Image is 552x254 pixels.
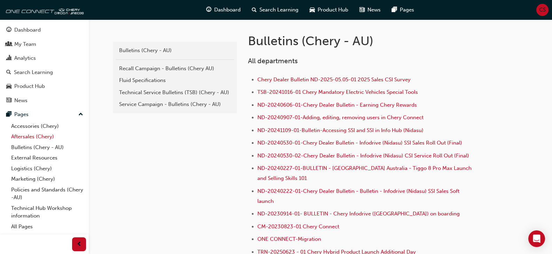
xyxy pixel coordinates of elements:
[6,98,11,104] span: news-icon
[6,112,11,118] span: pages-icon
[14,68,53,76] div: Search Learning
[3,108,86,121] button: Pages
[392,6,397,14] span: pages-icon
[3,66,86,79] a: Search Learning
[116,98,234,110] a: Service Campaign - Bulletins (Chery - AU)
[14,97,28,105] div: News
[14,82,45,90] div: Product Hub
[3,52,86,65] a: Analytics
[257,76,411,83] a: Chery Dealer Bulletin ND-2025-05.05-01 2025 Sales CSI Survey
[6,83,11,90] span: car-icon
[257,140,462,146] a: ND-20240530-01-Chery Dealer Bulletin - Infodrive (Nidasu) SSI Sales Roll Out (Final)
[116,63,234,75] a: Recall Campaign - Bulletins (Chery AU)
[201,3,246,17] a: guage-iconDashboard
[248,57,298,65] span: All departments
[119,76,231,84] div: Fluid Specifications
[400,6,414,14] span: Pages
[354,3,386,17] a: news-iconNews
[14,26,41,34] div: Dashboard
[119,89,231,97] div: Technical Service Bulletins (TSB) (Chery - AU)
[206,6,211,14] span: guage-icon
[367,6,381,14] span: News
[252,6,257,14] span: search-icon
[214,6,241,14] span: Dashboard
[3,24,86,36] a: Dashboard
[8,203,86,221] a: Technical Hub Workshop information
[3,38,86,51] a: My Team
[116,87,234,99] a: Technical Service Bulletins (TSB) (Chery - AU)
[257,188,461,204] a: ND-20240222-01-Chery Dealer Bulletin - Bulletin - Infodrive (Nidasu) SSI Sales Soft launch
[6,27,11,33] span: guage-icon
[257,127,423,133] a: ND-20241109-01-Bulletin-Accessing SSI and SSI in Info Hub (Nidasu)
[8,121,86,132] a: Accessories (Chery)
[119,47,231,55] div: Bulletins (Chery - AU)
[119,100,231,108] div: Service Campaign - Bulletins (Chery - AU)
[6,55,11,62] span: chart-icon
[257,153,469,159] a: ND-20240530-02-Chery Dealer Bulletin - Infodrive (Nidasu) CSI Service Roll Out (Final)
[116,44,234,57] a: Bulletins (Chery - AU)
[257,236,321,242] a: ONE CONNECT-Migration
[318,6,348,14] span: Product Hub
[6,41,11,48] span: people-icon
[8,221,86,232] a: All Pages
[14,110,29,118] div: Pages
[386,3,420,17] a: pages-iconPages
[257,89,418,95] a: TSB-20241016-01 Chery Mandatory Electric Vehicles Special Tools
[14,40,36,48] div: My Team
[257,165,473,181] a: ND-20240227-01-BULLETIN - [GEOGRAPHIC_DATA] Australia - Tiggo 8 Pro Max Launch and Selling Skills...
[116,74,234,87] a: Fluid Specifications
[257,211,460,217] a: ND-20230914-01- BULLETIN - Chery Infodrive ([GEOGRAPHIC_DATA]) on boarding
[14,54,36,62] div: Analytics
[246,3,304,17] a: search-iconSearch Learning
[259,6,298,14] span: Search Learning
[8,163,86,174] a: Logistics (Chery)
[8,185,86,203] a: Policies and Standards (Chery -AU)
[8,153,86,163] a: External Resources
[257,223,339,230] a: CM-20230823-01 Chery Connect
[359,6,365,14] span: news-icon
[528,230,545,247] div: Open Intercom Messenger
[257,114,423,121] a: ND-20240907-01-Adding, editing, removing users in Chery Connect
[8,131,86,142] a: Aftersales (Chery)
[77,240,82,249] span: prev-icon
[248,33,476,49] h1: Bulletins (Chery - AU)
[3,22,86,108] button: DashboardMy TeamAnalyticsSearch LearningProduct HubNews
[8,142,86,153] a: Bulletins (Chery - AU)
[6,69,11,76] span: search-icon
[119,65,231,73] div: Recall Campaign - Bulletins (Chery AU)
[539,6,546,14] span: CS
[536,4,549,16] button: CS
[257,102,417,108] a: ND-20240606-01-Chery Dealer Bulletin - Earning Chery Rewards
[3,80,86,93] a: Product Hub
[3,3,84,17] img: oneconnect
[3,94,86,107] a: News
[8,174,86,185] a: Marketing (Chery)
[304,3,354,17] a: car-iconProduct Hub
[78,110,83,119] span: up-icon
[310,6,315,14] span: car-icon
